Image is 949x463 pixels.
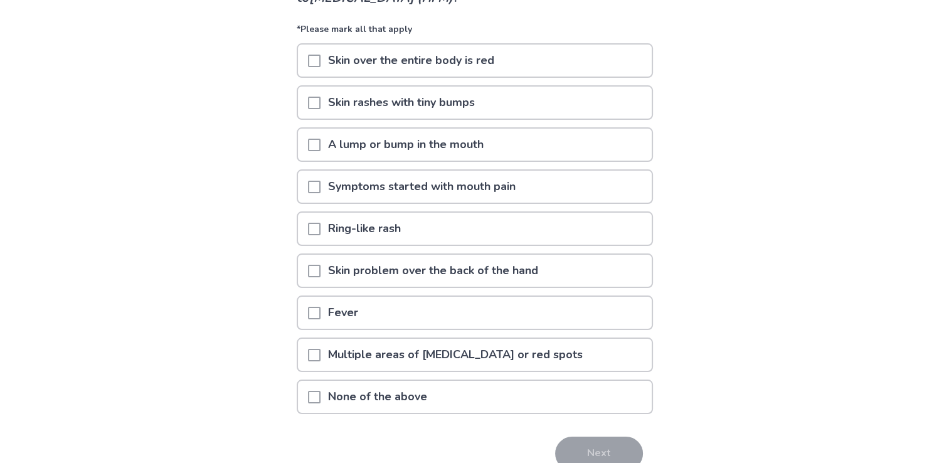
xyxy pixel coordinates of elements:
[321,255,546,287] p: Skin problem over the back of the hand
[321,129,491,161] p: A lump or bump in the mouth
[321,87,482,119] p: Skin rashes with tiny bumps
[321,297,366,329] p: Fever
[321,171,523,203] p: Symptoms started with mouth pain
[297,23,653,43] p: *Please mark all that apply
[321,213,408,245] p: Ring-like rash
[321,339,590,371] p: Multiple areas of [MEDICAL_DATA] or red spots
[321,45,502,77] p: Skin over the entire body is red
[321,381,435,413] p: None of the above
